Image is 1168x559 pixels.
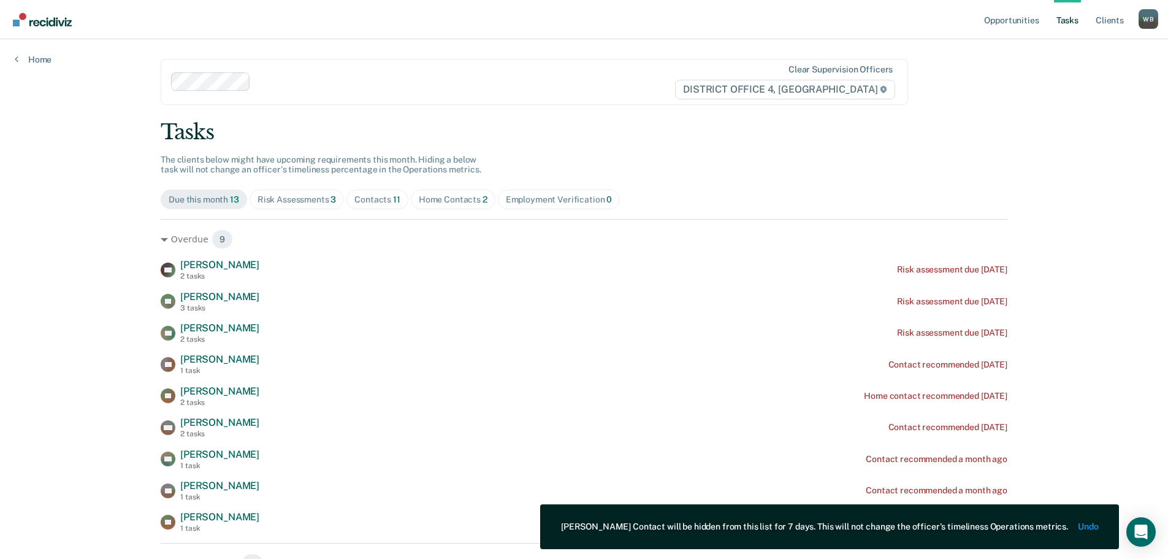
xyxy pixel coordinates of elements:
div: Home contact recommended [DATE] [864,391,1007,401]
div: Contact recommended [DATE] [888,422,1007,433]
span: [PERSON_NAME] [180,291,259,303]
span: [PERSON_NAME] [180,259,259,271]
a: Home [15,54,52,65]
div: W B [1139,9,1158,29]
span: [PERSON_NAME] [180,480,259,492]
button: Undo [1078,522,1098,532]
div: Risk assessment due [DATE] [897,328,1007,338]
div: Contacts [354,195,400,205]
span: [PERSON_NAME] [180,353,259,365]
div: [PERSON_NAME] Contact will be hidden from this list for 7 days. This will not change the officer'... [561,522,1068,532]
span: [PERSON_NAME] [180,449,259,460]
span: [PERSON_NAME] [180,417,259,428]
div: 1 task [180,524,259,533]
span: 9 [212,229,233,249]
div: 2 tasks [180,335,259,344]
div: Contact recommended a month ago [866,485,1007,496]
div: Risk assessment due [DATE] [897,296,1007,307]
div: Risk assessment due [DATE] [897,264,1007,275]
span: 0 [606,195,612,204]
div: 2 tasks [180,430,259,438]
div: 1 task [180,366,259,375]
span: The clients below might have upcoming requirements this month. Hiding a below task will not chang... [161,155,481,175]
span: [PERSON_NAME] [180,511,259,523]
div: Tasks [161,120,1007,145]
div: Home Contacts [419,195,487,205]
div: Employment Verification [506,195,613,205]
div: Due this month [169,195,239,205]
div: Contact recommended a month ago [866,454,1007,465]
span: 3 [330,195,336,204]
div: Overdue 9 [161,229,1007,249]
div: 2 tasks [180,272,259,280]
span: 13 [230,195,239,204]
span: 2 [483,195,487,204]
div: 2 tasks [180,398,259,407]
span: [PERSON_NAME] [180,322,259,334]
div: Open Intercom Messenger [1126,517,1156,547]
div: Contact recommended [DATE] [888,360,1007,370]
div: Risk Assessments [258,195,337,205]
div: Clear supervision officers [788,64,893,75]
span: 11 [393,195,400,204]
span: [PERSON_NAME] [180,385,259,397]
div: 1 task [180,493,259,501]
button: Profile dropdown button [1139,9,1158,29]
div: 1 task [180,461,259,470]
span: DISTRICT OFFICE 4, [GEOGRAPHIC_DATA] [675,80,895,99]
img: Recidiviz [13,13,72,26]
div: 3 tasks [180,304,259,312]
